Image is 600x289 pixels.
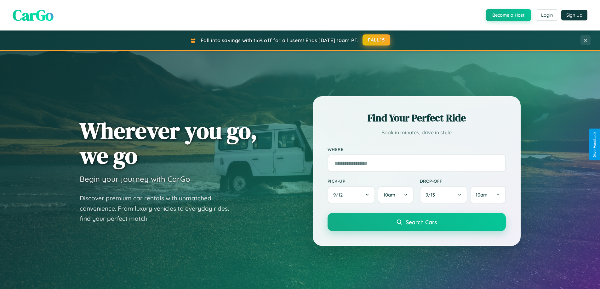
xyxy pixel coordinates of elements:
button: Login [536,9,558,21]
span: 10am [476,192,488,198]
button: FALL15 [363,34,390,46]
label: Drop-off [420,178,506,184]
button: Search Cars [328,213,506,231]
button: Become a Host [486,9,531,21]
h1: Wherever you go, we go [80,118,257,168]
div: Give Feedback [592,132,597,157]
span: Search Cars [406,219,437,225]
span: 10am [383,192,395,198]
span: Fall into savings with 15% off for all users! Ends [DATE] 10am PT. [201,37,358,43]
button: 10am [378,186,413,203]
h3: Begin your journey with CarGo [80,174,190,184]
h2: Find Your Perfect Ride [328,111,506,125]
span: CarGo [13,5,54,25]
span: 9 / 12 [333,192,346,198]
p: Discover premium car rentals with unmatched convenience. From luxury vehicles to everyday rides, ... [80,193,237,224]
label: Pick-up [328,178,414,184]
button: 9/12 [328,186,375,203]
button: Sign Up [561,10,587,20]
label: Where [328,147,506,152]
span: 9 / 13 [426,192,438,198]
button: 9/13 [420,186,468,203]
button: 10am [470,186,506,203]
p: Book in minutes, drive in style [328,128,506,137]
